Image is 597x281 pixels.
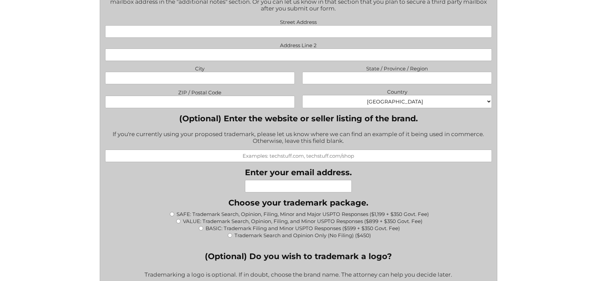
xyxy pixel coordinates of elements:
[105,64,295,72] label: City
[105,40,492,49] label: Address Line 2
[105,150,492,162] input: Examples: techstuff.com, techstuff.com/shop
[105,114,492,123] label: (Optional) Enter the website or seller listing of the brand.
[177,211,429,217] label: SAFE: Trademark Search, Opinion, Filing, Minor and Major USPTO Responses ($1,199 + $350 Govt. Fee)
[105,17,492,25] label: Street Address
[245,167,352,177] label: Enter your email address.
[205,251,392,261] legend: (Optional) Do you wish to trademark a logo?
[228,198,368,208] legend: Choose your trademark package.
[302,87,492,95] label: Country
[206,225,400,231] label: BASIC: Trademark Filing and Minor USPTO Responses ($599 + $350 Govt. Fee)
[302,64,492,72] label: State / Province / Region
[105,88,295,96] label: ZIP / Postal Code
[234,232,371,239] label: Trademark Search and Opinion Only (No Filing) ($450)
[105,126,492,150] div: If you're currently using your proposed trademark, please let us know where we can find an exampl...
[183,218,422,224] label: VALUE: Trademark Search, Opinion, Filing, and Minor USPTO Responses ($899 + $350 Govt. Fee)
